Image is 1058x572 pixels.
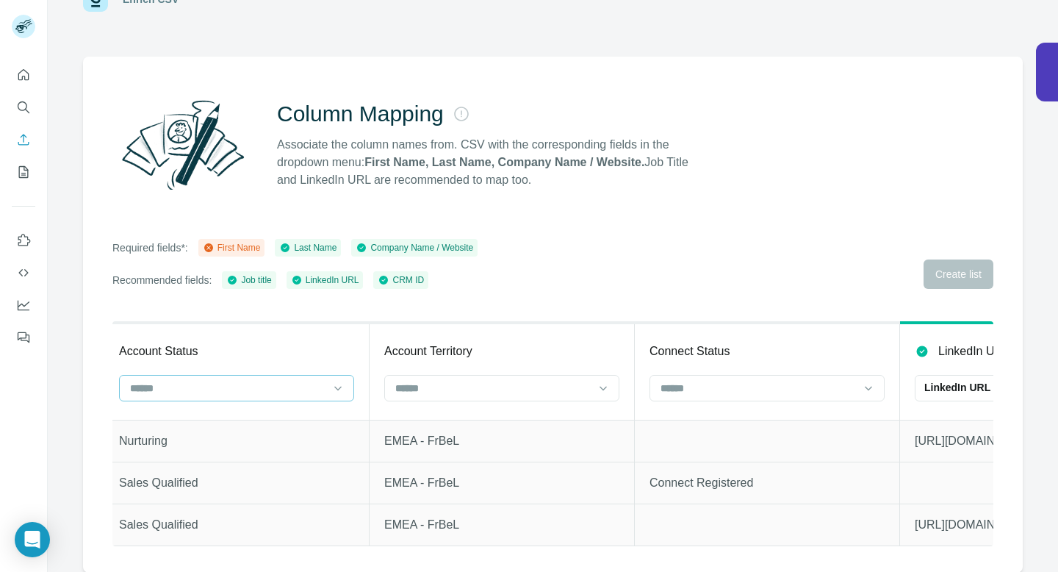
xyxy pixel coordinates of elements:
p: Required fields*: [112,240,188,255]
p: Sales Qualified [119,474,354,492]
h2: Column Mapping [277,101,444,127]
p: LinkedIn URL [924,380,990,395]
div: First Name [203,241,261,254]
p: EMEA - FrBeL [384,432,619,450]
p: Connect Registered [649,474,885,492]
p: EMEA - FrBeL [384,474,619,492]
div: Company Name / Website [356,241,473,254]
p: Account Territory [384,343,472,360]
button: Quick start [12,62,35,88]
p: Account Status [119,343,198,360]
strong: First Name, Last Name, Company Name / Website. [364,156,644,168]
button: Feedback [12,324,35,351]
button: Enrich CSV [12,126,35,153]
button: My lists [12,159,35,185]
div: Open Intercom Messenger [15,522,50,557]
p: Associate the column names from. CSV with the corresponding fields in the dropdown menu: Job Titl... [277,136,702,189]
button: Use Surfe API [12,260,35,286]
p: Connect Status [649,343,730,360]
img: Surfe Illustration - Column Mapping [112,92,253,198]
button: Dashboard [12,292,35,318]
p: Sales Qualified [119,516,354,534]
div: LinkedIn URL [291,274,359,287]
p: EMEA - FrBeL [384,516,619,534]
p: Nurturing [119,432,354,450]
div: CRM ID [378,274,424,287]
p: Recommended fields: [112,273,212,287]
div: Last Name [279,241,337,254]
p: LinkedIn URL [938,343,1010,360]
button: Use Surfe on LinkedIn [12,227,35,254]
button: Search [12,94,35,121]
div: Job title [226,274,271,287]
